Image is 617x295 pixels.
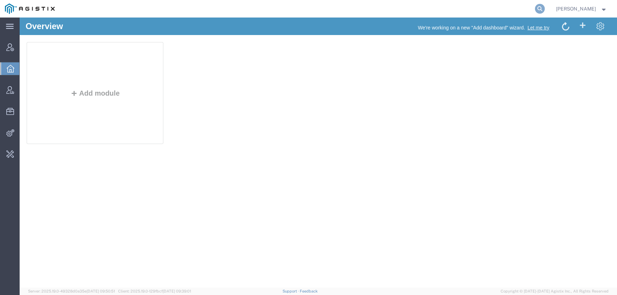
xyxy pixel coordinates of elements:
span: [DATE] 09:39:01 [163,289,191,293]
a: Support [283,289,300,293]
span: Server: 2025.19.0-49328d0a35e [28,289,115,293]
span: Copyright © [DATE]-[DATE] Agistix Inc., All Rights Reserved [501,288,609,294]
button: Add module [49,72,102,80]
span: Client: 2025.19.0-129fbcf [118,289,191,293]
a: Feedback [300,289,318,293]
button: [PERSON_NAME] [556,5,608,13]
iframe: FS Legacy Container [20,18,617,288]
img: logo [5,4,55,14]
span: Carrie Virgilio [556,5,596,13]
span: [DATE] 09:50:51 [87,289,115,293]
